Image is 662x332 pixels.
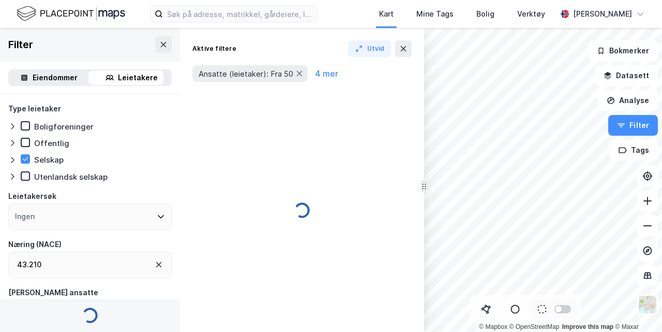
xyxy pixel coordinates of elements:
[163,6,318,22] input: Søk på adresse, matrikkel, gårdeiere, leietakere eller personer
[416,8,454,20] div: Mine Tags
[17,5,125,23] img: logo.f888ab2527a4732fd821a326f86c7f29.svg
[517,8,545,20] div: Verktøy
[573,8,632,20] div: [PERSON_NAME]
[379,8,394,20] div: Kart
[476,8,494,20] div: Bolig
